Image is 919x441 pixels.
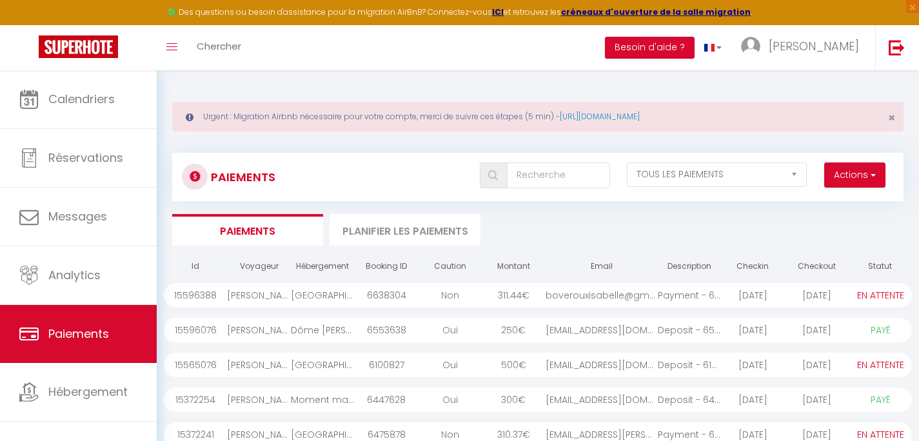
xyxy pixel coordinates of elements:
[785,387,849,412] div: [DATE]
[418,318,482,342] div: Oui
[785,283,849,308] div: [DATE]
[888,112,895,124] button: Close
[721,353,785,377] div: [DATE]
[741,37,760,56] img: ...
[48,267,101,283] span: Analytics
[492,6,504,17] a: ICI
[888,110,895,126] span: ×
[721,255,785,278] th: Checkin
[172,102,904,132] div: Urgent : Migration Airbnb nécessaire pour votre compte, merci de suivre ces étapes (5 min) -
[10,5,49,44] button: Ouvrir le widget de chat LiveChat
[48,384,128,400] span: Hébergement
[482,318,546,342] div: 250
[522,428,530,441] span: €
[355,283,419,308] div: 6638304
[291,387,355,412] div: Moment magique aux pieds des pistes à Superdevoluy
[658,318,722,342] div: Deposit - 6553638 - ...
[291,318,355,342] div: Dôme [PERSON_NAME], romantique et zen
[482,283,546,308] div: 311.44
[482,255,546,278] th: Montant
[211,162,275,191] h3: Paiements
[164,283,228,308] div: 15596388
[546,255,658,278] th: Email
[291,283,355,308] div: [GEOGRAPHIC_DATA], conviviale au coeur des [GEOGRAPHIC_DATA]
[39,35,118,58] img: Super Booking
[721,387,785,412] div: [DATE]
[227,387,291,412] div: [PERSON_NAME] [PERSON_NAME]
[418,387,482,412] div: Oui
[291,255,355,278] th: Hébergement
[227,283,291,308] div: [PERSON_NAME]
[355,353,419,377] div: 6100827
[518,324,526,337] span: €
[785,318,849,342] div: [DATE]
[164,255,228,278] th: Id
[518,393,526,406] span: €
[172,214,323,246] li: Paiements
[785,255,849,278] th: Checkout
[785,353,849,377] div: [DATE]
[291,353,355,377] div: [GEOGRAPHIC_DATA], conviviale au coeur des [GEOGRAPHIC_DATA]
[48,91,115,107] span: Calendriers
[824,162,885,188] button: Actions
[482,387,546,412] div: 300
[848,255,912,278] th: Statut
[658,255,722,278] th: Description
[48,326,109,342] span: Paiements
[889,39,905,55] img: logout
[418,283,482,308] div: Non
[546,387,658,412] div: [EMAIL_ADDRESS][DOMAIN_NAME]
[227,318,291,342] div: [PERSON_NAME]
[546,283,658,308] div: boverouxisabelle@gma...
[561,6,751,17] a: créneaux d'ouverture de la salle migration
[605,37,695,59] button: Besoin d'aide ?
[522,289,529,302] span: €
[731,25,875,70] a: ... [PERSON_NAME]
[658,283,722,308] div: Payment - 6638304 - ...
[330,214,480,246] li: Planifier les paiements
[164,353,228,377] div: 15565076
[519,358,526,371] span: €
[418,353,482,377] div: Oui
[355,387,419,412] div: 6447628
[227,353,291,377] div: [PERSON_NAME]
[355,318,419,342] div: 6553638
[721,283,785,308] div: [DATE]
[546,318,658,342] div: [EMAIL_ADDRESS][DOMAIN_NAME]
[658,353,722,377] div: Deposit - 6100827 - ...
[418,255,482,278] th: Caution
[197,39,241,53] span: Chercher
[658,387,722,412] div: Deposit - 6447628 - ...
[48,208,107,224] span: Messages
[48,150,123,166] span: Réservations
[227,255,291,278] th: Voyageur
[864,383,909,431] iframe: Chat
[164,387,228,412] div: 15372254
[482,353,546,377] div: 500
[769,38,859,54] span: [PERSON_NAME]
[164,318,228,342] div: 15596076
[355,255,419,278] th: Booking ID
[721,318,785,342] div: [DATE]
[560,111,640,122] a: [URL][DOMAIN_NAME]
[507,162,611,188] input: Recherche
[187,25,251,70] a: Chercher
[546,353,658,377] div: [EMAIL_ADDRESS][DOMAIN_NAME]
